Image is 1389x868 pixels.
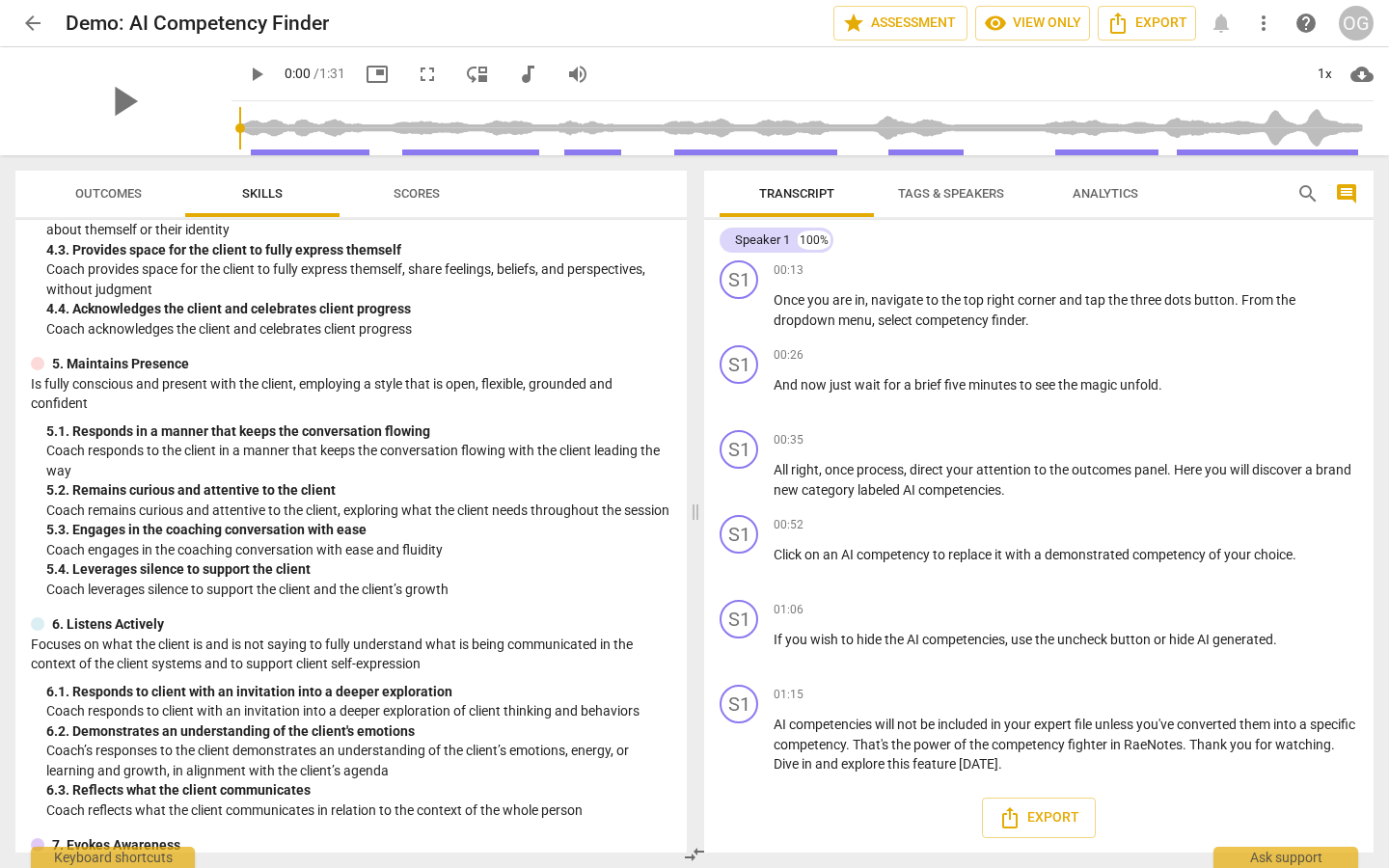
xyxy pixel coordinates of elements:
span: converted [1177,717,1239,732]
span: labeled [858,482,903,498]
span: 0:00 [285,66,311,81]
div: OG [1339,6,1374,41]
span: top [964,292,987,308]
span: AI [907,632,922,647]
p: Coach’s responses to the client demonstrates an understanding of the client’s emotions, energy, o... [46,741,671,780]
span: unfold [1120,377,1158,393]
span: That's [853,737,891,752]
span: to [926,292,941,308]
span: not [897,717,920,732]
span: the [1108,292,1130,308]
span: included [938,717,991,732]
span: . [1293,547,1296,562]
span: and [815,756,841,772]
span: to [841,632,857,647]
span: 00:13 [774,262,803,279]
div: Keyboard shortcuts [31,847,195,868]
span: . [1167,462,1174,477]
h2: Demo: AI Competency Finder [66,12,329,36]
span: in [802,756,815,772]
span: you've [1136,717,1177,732]
span: specific [1310,717,1355,732]
span: the [891,737,913,752]
span: cloud_download [1350,63,1374,86]
button: Export [982,798,1096,838]
span: button [1110,632,1154,647]
span: . [1025,312,1029,328]
span: competency [1132,547,1209,562]
span: From [1241,292,1276,308]
span: of [954,737,969,752]
span: in [991,717,1004,732]
span: expert [1034,717,1075,732]
span: explore [841,756,887,772]
span: competencies [789,717,875,732]
span: will [875,717,897,732]
span: RaeNotes [1124,737,1183,752]
span: AI [841,547,857,562]
span: Outcomes [75,186,142,201]
span: five [944,377,968,393]
p: Coach responds to the client in a manner that keeps the conversation flowing with the client lead... [46,441,671,480]
span: right [987,292,1018,308]
span: now [801,377,830,393]
span: the [1058,377,1080,393]
p: Coach engages in the coaching conversation with ease and fluidity [46,540,671,560]
span: minutes [968,377,1020,393]
div: 5. 4. Leverages silence to support the client [46,559,671,580]
span: a [904,377,914,393]
span: it [994,547,1005,562]
span: a [1299,717,1310,732]
span: And [774,377,801,393]
span: replace [948,547,994,562]
span: the [969,737,992,752]
span: of [1209,547,1224,562]
button: Assessment [833,6,967,41]
span: see [1035,377,1058,393]
span: 00:26 [774,347,803,364]
span: attention [976,462,1034,477]
span: you [785,632,810,647]
div: 1x [1306,59,1343,90]
span: competency [915,312,992,328]
span: you [807,292,832,308]
div: Change speaker [720,515,758,554]
span: Skills [242,186,283,201]
span: generated [1212,632,1273,647]
span: search [1296,182,1320,205]
div: 5. 2. Remains curious and attentive to the client [46,480,671,501]
span: competency [857,547,933,562]
button: Play [239,57,274,92]
div: Change speaker [720,430,758,469]
span: are [832,292,855,308]
span: . [846,737,853,752]
span: outcomes [1072,462,1134,477]
span: for [884,377,904,393]
span: Once [774,292,807,308]
button: View player as separate pane [460,57,495,92]
span: star [842,12,865,35]
span: navigate [871,292,926,308]
span: 00:52 [774,517,803,533]
span: brief [914,377,944,393]
p: Coach acknowledges the client and celebrates client progress [46,319,671,339]
span: 01:06 [774,602,803,618]
span: right [791,462,819,477]
span: arrow_back [21,12,44,35]
span: for [1255,737,1275,752]
span: once [825,462,857,477]
div: 6. 2. Demonstrates an understanding of the client's emotions [46,721,671,742]
span: Assessment [842,12,959,35]
span: demonstrated [1045,547,1132,562]
span: or [1154,632,1169,647]
span: watching [1275,737,1331,752]
span: the [1276,292,1295,308]
span: just [830,377,855,393]
span: an [823,547,841,562]
span: and [1059,292,1085,308]
span: wish [810,632,841,647]
span: , [865,292,871,308]
p: Coach reflects what the client communicates in relation to the context of the whole person [46,800,671,821]
span: this [887,756,912,772]
span: competency [774,737,846,752]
